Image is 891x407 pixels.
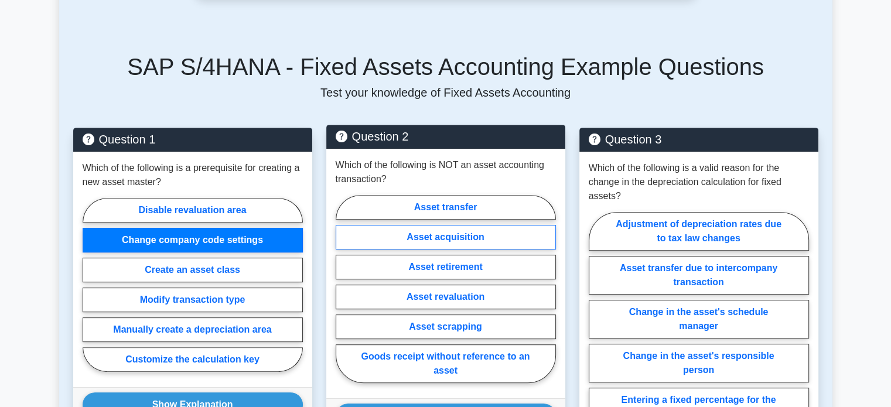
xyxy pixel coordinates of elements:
p: Which of the following is a prerequisite for creating a new asset master? [83,161,303,189]
label: Asset transfer [336,195,556,220]
label: Asset transfer due to intercompany transaction [589,256,809,295]
label: Asset revaluation [336,285,556,309]
label: Manually create a depreciation area [83,317,303,342]
label: Asset acquisition [336,225,556,249]
p: Which of the following is NOT an asset accounting transaction? [336,158,556,186]
label: Change in the asset's schedule manager [589,300,809,338]
label: Customize the calculation key [83,347,303,372]
h5: SAP S/4HANA - Fixed Assets Accounting Example Questions [73,53,818,81]
h5: Question 1 [83,132,303,146]
label: Asset scrapping [336,314,556,339]
h5: Question 3 [589,132,809,146]
p: Test your knowledge of Fixed Assets Accounting [73,85,818,100]
h5: Question 2 [336,129,556,143]
label: Disable revaluation area [83,198,303,223]
label: Asset retirement [336,255,556,279]
label: Change in the asset's responsible person [589,344,809,382]
p: Which of the following is a valid reason for the change in the depreciation calculation for fixed... [589,161,809,203]
label: Adjustment of depreciation rates due to tax law changes [589,212,809,251]
label: Change company code settings [83,228,303,252]
label: Create an asset class [83,258,303,282]
label: Goods receipt without reference to an asset [336,344,556,383]
label: Modify transaction type [83,288,303,312]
